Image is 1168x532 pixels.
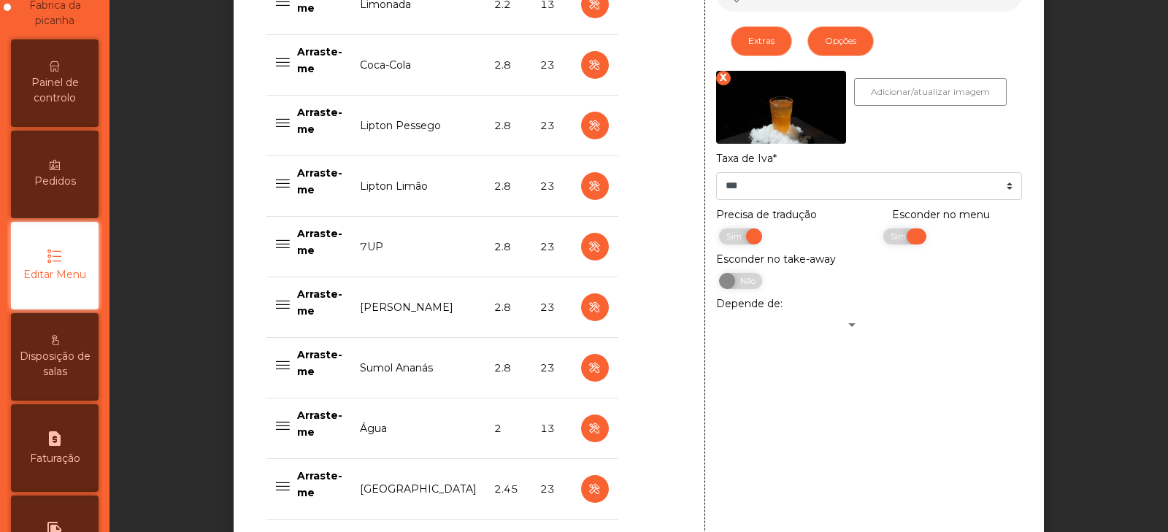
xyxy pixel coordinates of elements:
[351,459,485,520] td: [GEOGRAPHIC_DATA]
[297,407,342,440] p: Arraste-me
[716,151,777,166] label: Taxa de Iva*
[485,35,531,96] td: 2.8
[351,156,485,217] td: Lipton Limão
[531,156,572,217] td: 23
[718,228,754,244] span: Sim
[15,75,95,106] span: Painel de controlo
[297,104,342,137] p: Arraste-me
[485,277,531,338] td: 2.8
[297,165,342,198] p: Arraste-me
[531,338,572,398] td: 23
[727,273,764,289] span: Não
[485,96,531,156] td: 2.8
[297,286,342,319] p: Arraste-me
[30,451,80,466] span: Faturação
[351,35,485,96] td: Coca-Cola
[531,398,572,459] td: 13
[23,267,86,282] span: Editar Menu
[297,468,342,501] p: Arraste-me
[531,277,572,338] td: 23
[531,217,572,277] td: 23
[485,398,531,459] td: 2
[351,338,485,398] td: Sumol Ananás
[485,156,531,217] td: 2.8
[485,338,531,398] td: 2.8
[716,296,783,312] label: Depende de:
[485,217,531,277] td: 2.8
[15,349,95,379] span: Disposição de salas
[297,44,342,77] p: Arraste-me
[351,217,485,277] td: 7UP
[531,459,572,520] td: 23
[531,96,572,156] td: 23
[807,26,874,55] button: Opções
[716,252,836,267] label: Esconder no take-away
[46,430,64,447] i: request_page
[716,71,731,85] div: X
[854,78,1007,106] button: Adicionar/atualizar imagem
[34,174,76,189] span: Pedidos
[882,228,918,244] span: Sim
[351,277,485,338] td: [PERSON_NAME]
[892,207,990,223] label: Esconder no menu
[351,398,485,459] td: Água
[531,35,572,96] td: 23
[731,26,792,55] button: Extras
[297,347,342,379] p: Arraste-me
[716,207,817,223] label: Precisa de tradução
[297,225,342,258] p: Arraste-me
[485,459,531,520] td: 2.45
[351,96,485,156] td: Lipton Pessego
